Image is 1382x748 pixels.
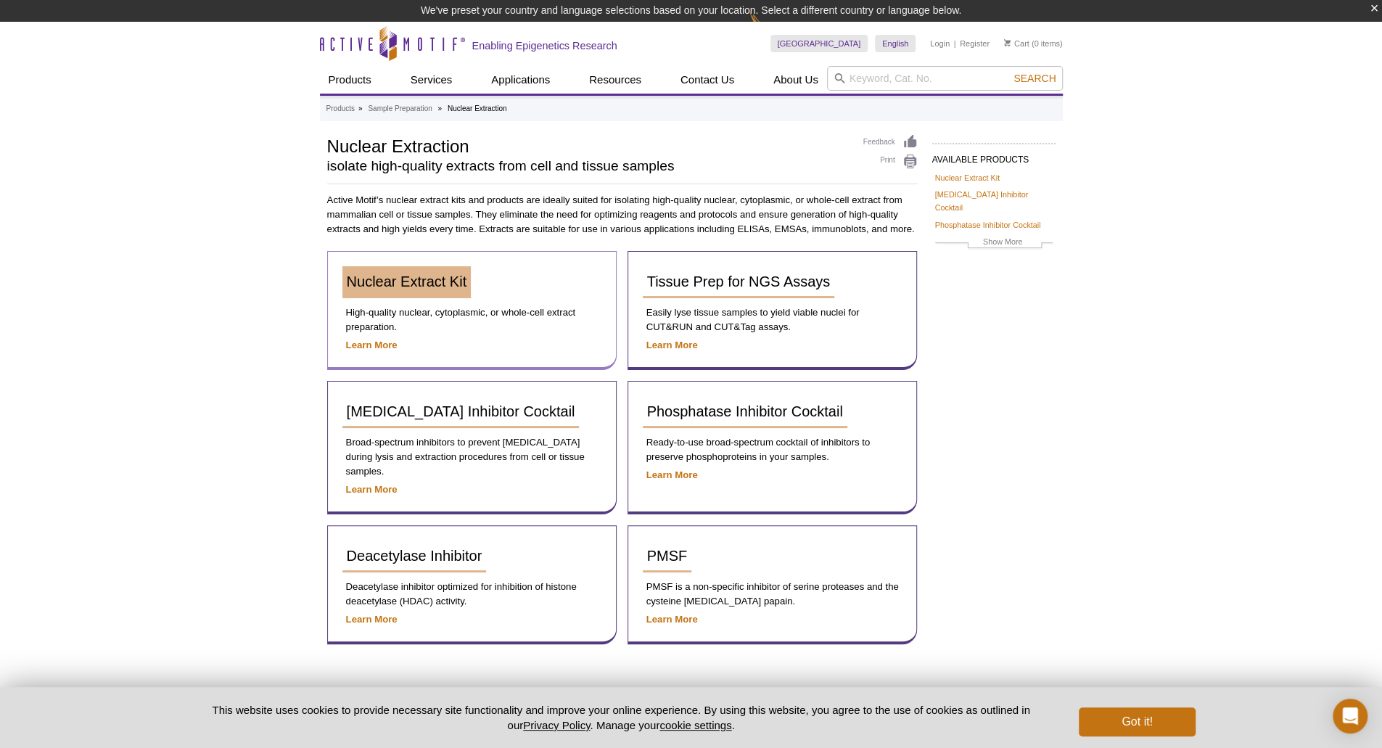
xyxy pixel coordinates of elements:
a: Learn More [346,484,398,495]
a: Learn More [646,340,698,350]
button: Got it! [1079,707,1195,736]
a: Learn More [646,469,698,480]
h2: isolate high-quality extracts from cell and tissue samples [327,160,849,173]
span: Search [1013,73,1056,84]
a: Resources [580,66,650,94]
p: PMSF is a non-specific inhibitor of serine proteases and the cysteine [MEDICAL_DATA] papain. [643,580,902,609]
li: » [437,104,442,112]
a: Applications [482,66,559,94]
h2: Enabling Epigenetics Research [472,39,617,52]
button: cookie settings [659,719,731,731]
span: Phosphatase Inhibitor Cocktail [647,403,843,419]
span: Nuclear Extract Kit [347,274,467,289]
img: Change Here [749,11,788,45]
a: [MEDICAL_DATA] Inhibitor Cocktail [342,396,580,428]
span: PMSF [647,548,688,564]
p: Deacetylase inhibitor optimized for inhibition of histone deacetylase (HDAC) activity. [342,580,601,609]
p: High-quality nuclear, cytoplasmic, or whole-cell extract preparation. [342,305,601,334]
a: Tissue Prep for NGS Assays [643,266,835,298]
p: Ready-to-use broad-spectrum cocktail of inhibitors to preserve phosphoproteins in your samples. [643,435,902,464]
a: [MEDICAL_DATA] Inhibitor Cocktail [935,188,1053,214]
a: Phosphatase Inhibitor Cocktail [643,396,847,428]
a: PMSF [643,541,692,572]
a: About Us [765,66,827,94]
p: Active Motif’s nuclear extract kits and products are ideally suited for isolating high-quality nu... [327,193,918,237]
a: Learn More [646,614,698,625]
a: [GEOGRAPHIC_DATA] [770,35,868,52]
span: Tissue Prep for NGS Assays [647,274,831,289]
a: Phosphatase Inhibitor Cocktail [935,218,1041,231]
a: Deacetylase Inhibitor [342,541,487,572]
a: English [875,35,916,52]
a: Print [863,154,918,170]
li: Nuclear Extraction [448,104,507,112]
span: Deacetylase Inhibitor [347,548,482,564]
img: Your Cart [1004,39,1011,46]
a: Login [930,38,950,49]
a: Learn More [346,614,398,625]
button: Search [1009,72,1060,85]
p: This website uses cookies to provide necessary site functionality and improve your online experie... [187,702,1056,733]
p: Easily lyse tissue samples to yield viable nuclei for CUT&RUN and CUT&Tag assays. [643,305,902,334]
span: [MEDICAL_DATA] Inhibitor Cocktail [347,403,575,419]
a: Sample Preparation [368,102,432,115]
li: » [358,104,363,112]
a: Feedback [863,134,918,150]
a: Register [960,38,990,49]
h1: Nuclear Extraction [327,134,849,156]
a: Contact Us [672,66,743,94]
a: Nuclear Extract Kit [935,171,1000,184]
a: Products [326,102,355,115]
a: Products [320,66,380,94]
a: Show More [935,235,1053,252]
a: Services [402,66,461,94]
a: Nuclear Extract Kit [342,266,472,298]
li: (0 items) [1004,35,1063,52]
a: Cart [1004,38,1029,49]
p: Broad-spectrum inhibitors to prevent [MEDICAL_DATA] during lysis and extraction procedures from c... [342,435,601,479]
a: Learn More [346,340,398,350]
a: Privacy Policy [523,719,590,731]
div: Open Intercom Messenger [1333,699,1367,733]
li: | [954,35,956,52]
h2: AVAILABLE PRODUCTS [932,143,1056,169]
input: Keyword, Cat. No. [827,66,1063,91]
